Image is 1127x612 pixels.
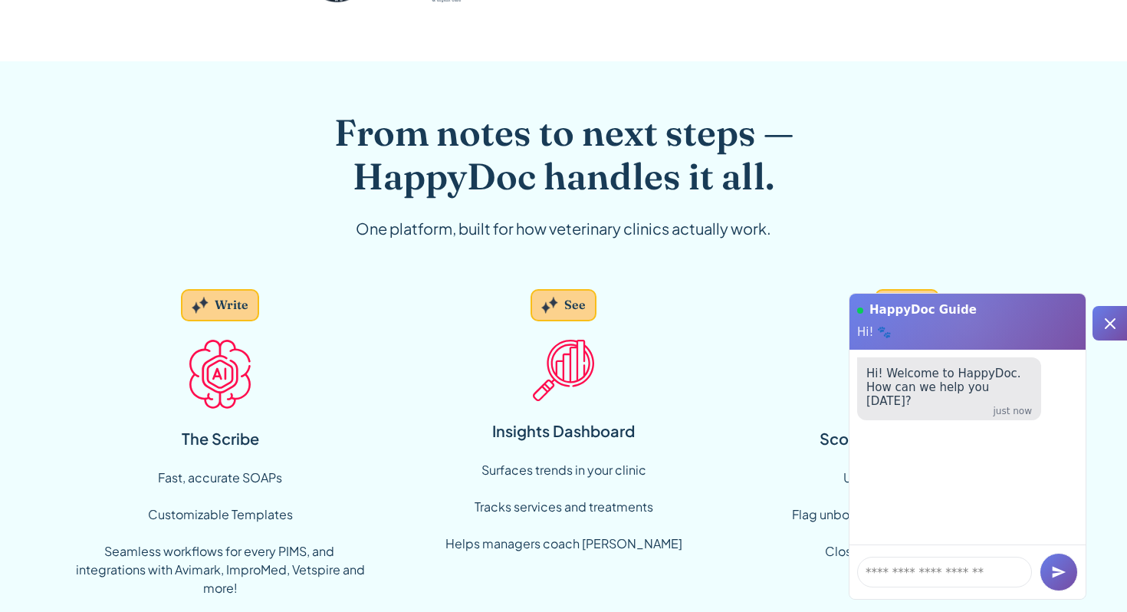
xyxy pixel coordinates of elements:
img: Insight Icon [533,340,594,401]
div: Write [215,297,248,314]
div: Surfaces trends in your clinic ‍ Tracks services and treatments ‍ Helps managers coach [PERSON_NAME] [445,461,682,553]
div: Fast, accurate SOAPs Customizable Templates ‍ Seamless workflows for every PIMS, and integrations... [73,469,367,597]
h2: From notes to next steps — HappyDoc handles it all. [269,110,858,199]
img: AI Icon [189,340,251,409]
img: Grey sparkles. [192,297,208,314]
div: Insights Dashboard [492,420,635,443]
div: One platform, built for how veterinary clinics actually work. [269,217,858,240]
div: Scout, Your AI Assistant [820,427,994,450]
div: See [564,297,586,314]
img: Grey sparkles. [541,297,557,314]
div: The Scribe [182,427,259,450]
div: Uncovers gaps in care Flag unbooked treatments and services Close communication loops [792,469,1022,561]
